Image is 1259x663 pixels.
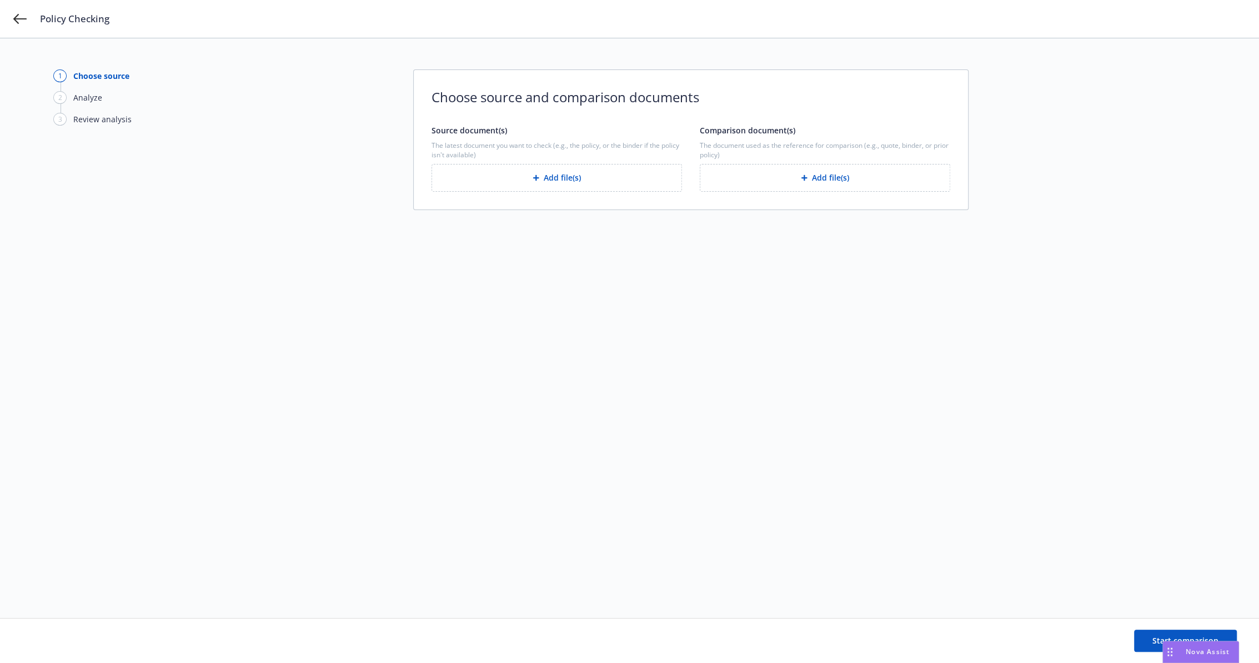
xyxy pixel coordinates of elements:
div: 2 [53,91,67,104]
div: Choose source [73,70,129,82]
div: 1 [53,69,67,82]
span: Source document(s) [432,125,507,136]
span: Choose source and comparison documents [432,88,950,107]
span: Policy Checking [40,12,109,26]
span: Start comparison [1152,635,1218,646]
button: Nova Assist [1162,641,1239,663]
div: Drag to move [1163,641,1177,662]
button: Add file(s) [700,164,950,192]
span: The latest document you want to check (e.g., the policy, or the binder if the policy isn't availa... [432,141,682,159]
div: Analyze [73,92,102,103]
button: Add file(s) [432,164,682,192]
span: The document used as the reference for comparison (e.g., quote, binder, or prior policy) [700,141,950,159]
div: 3 [53,113,67,126]
span: Comparison document(s) [700,125,795,136]
div: Review analysis [73,113,132,125]
button: Start comparison [1134,630,1237,652]
span: Nova Assist [1186,647,1230,656]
